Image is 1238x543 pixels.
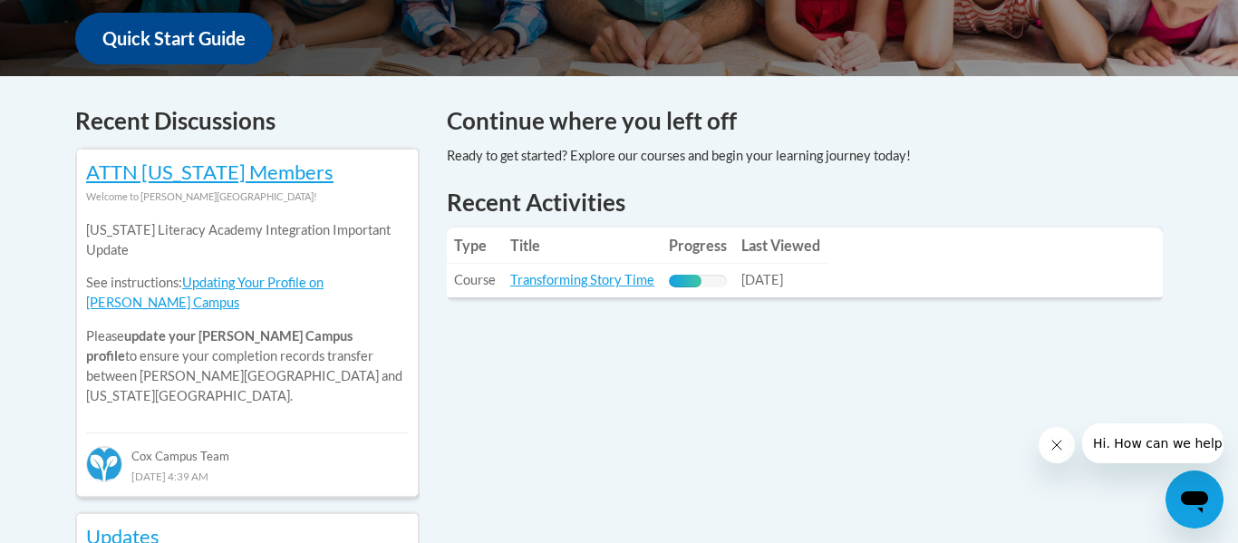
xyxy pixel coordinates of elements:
a: Quick Start Guide [75,13,273,64]
div: Welcome to [PERSON_NAME][GEOGRAPHIC_DATA]! [86,187,409,207]
th: Type [447,228,503,264]
th: Title [503,228,662,264]
b: update your [PERSON_NAME] Campus profile [86,328,353,364]
div: Progress, % [669,275,701,287]
span: [DATE] [741,272,783,287]
th: Progress [662,228,734,264]
img: Cox Campus Team [86,446,122,482]
iframe: Button to launch messaging window [1165,470,1223,528]
div: [DATE] 4:39 AM [86,466,409,486]
div: Please to ensure your completion records transfer between [PERSON_NAME][GEOGRAPHIC_DATA] and [US_... [86,207,409,420]
span: Course [454,272,496,287]
p: [US_STATE] Literacy Academy Integration Important Update [86,220,409,260]
h4: Continue where you left off [447,103,1163,139]
iframe: Message from company [1082,423,1223,463]
iframe: Close message [1039,427,1075,463]
div: Cox Campus Team [86,432,409,465]
a: Updating Your Profile on [PERSON_NAME] Campus [86,275,324,310]
span: Hi. How can we help? [11,13,147,27]
a: ATTN [US_STATE] Members [86,160,334,184]
h1: Recent Activities [447,186,1163,218]
a: Transforming Story Time [510,272,654,287]
h4: Recent Discussions [75,103,420,139]
th: Last Viewed [734,228,827,264]
p: See instructions: [86,273,409,313]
